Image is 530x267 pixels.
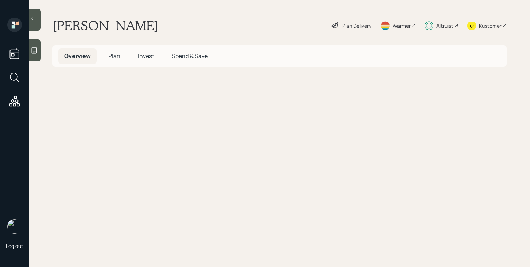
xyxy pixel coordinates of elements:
div: Altruist [436,22,453,30]
div: Warmer [393,22,411,30]
span: Invest [138,52,154,60]
span: Overview [64,52,91,60]
span: Spend & Save [172,52,208,60]
div: Plan Delivery [342,22,371,30]
h1: [PERSON_NAME] [52,18,159,34]
div: Log out [6,243,23,249]
img: michael-russo-headshot.png [7,219,22,234]
div: Kustomer [479,22,502,30]
span: Plan [108,52,120,60]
